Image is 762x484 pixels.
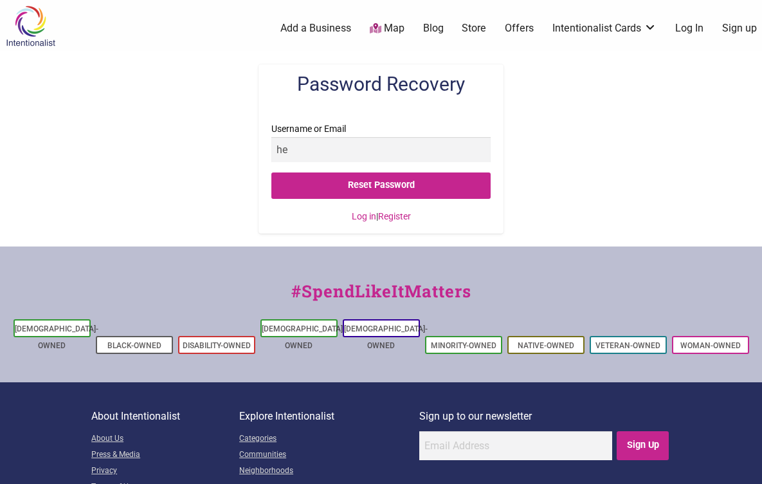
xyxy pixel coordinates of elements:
[271,121,491,162] label: Username or Email
[595,341,660,350] a: Veteran-Owned
[91,463,239,479] a: Privacy
[239,463,419,479] a: Neighborhoods
[91,431,239,447] a: About Us
[239,447,419,463] a: Communities
[271,172,491,199] input: Reset Password
[344,324,428,350] a: [DEMOGRAPHIC_DATA]-Owned
[419,408,671,425] p: Sign up to our newsletter
[91,408,239,425] p: About Intentionalist
[722,21,757,35] a: Sign up
[297,71,465,98] h2: Password Recovery
[262,324,345,350] a: [DEMOGRAPHIC_DATA]-Owned
[552,21,657,35] a: Intentionalist Cards
[239,431,419,447] a: Categories
[518,341,574,350] a: Native-Owned
[271,209,491,223] p: |
[419,431,612,460] input: Email Address
[15,324,98,350] a: [DEMOGRAPHIC_DATA]-Owned
[183,341,251,350] a: Disability-Owned
[423,21,444,35] a: Blog
[378,211,411,221] a: Register
[462,21,486,35] a: Store
[617,431,669,460] input: Sign Up
[280,21,351,35] a: Add a Business
[271,137,491,162] input: Username or Email
[431,341,496,350] a: Minority-Owned
[352,211,376,221] a: Log in
[239,408,419,425] p: Explore Intentionalist
[370,21,404,36] a: Map
[675,21,703,35] a: Log In
[505,21,534,35] a: Offers
[680,341,741,350] a: Woman-Owned
[91,447,239,463] a: Press & Media
[107,341,161,350] a: Black-Owned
